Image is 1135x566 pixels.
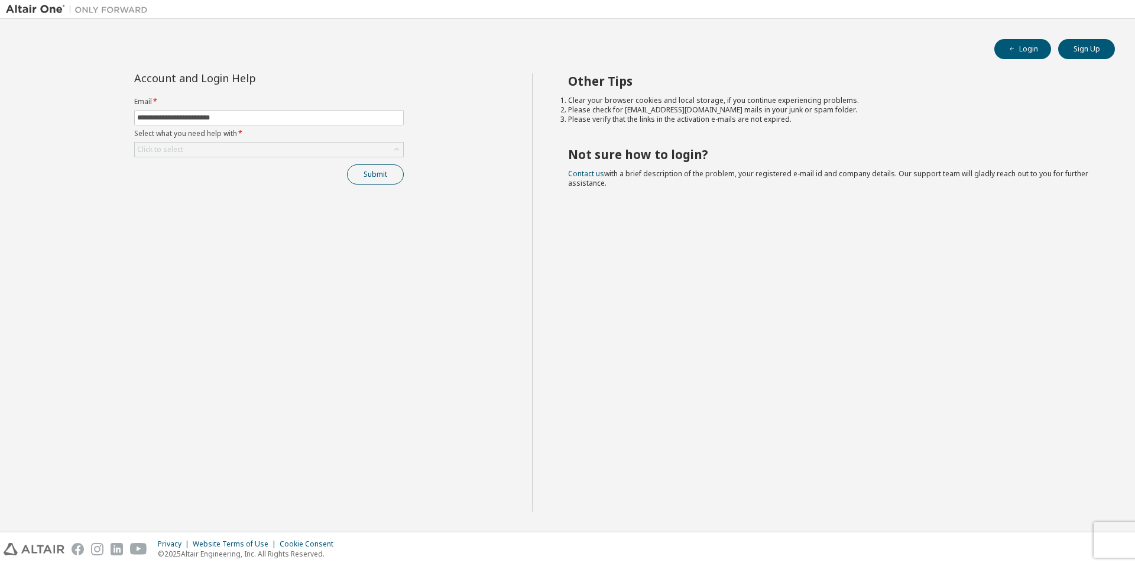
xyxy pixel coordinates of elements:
div: Website Terms of Use [193,539,280,549]
button: Login [994,39,1051,59]
img: Altair One [6,4,154,15]
li: Please check for [EMAIL_ADDRESS][DOMAIN_NAME] mails in your junk or spam folder. [568,105,1094,115]
div: Click to select [137,145,183,154]
img: altair_logo.svg [4,543,64,555]
div: Account and Login Help [134,73,350,83]
img: instagram.svg [91,543,103,555]
h2: Not sure how to login? [568,147,1094,162]
img: linkedin.svg [111,543,123,555]
label: Email [134,97,404,106]
a: Contact us [568,169,604,179]
div: Click to select [135,143,403,157]
span: with a brief description of the problem, your registered e-mail id and company details. Our suppo... [568,169,1088,188]
div: Privacy [158,539,193,549]
label: Select what you need help with [134,129,404,138]
p: © 2025 Altair Engineering, Inc. All Rights Reserved. [158,549,340,559]
li: Clear your browser cookies and local storage, if you continue experiencing problems. [568,96,1094,105]
button: Submit [347,164,404,185]
h2: Other Tips [568,73,1094,89]
img: youtube.svg [130,543,147,555]
button: Sign Up [1058,39,1115,59]
img: facebook.svg [72,543,84,555]
li: Please verify that the links in the activation e-mails are not expired. [568,115,1094,124]
div: Cookie Consent [280,539,340,549]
